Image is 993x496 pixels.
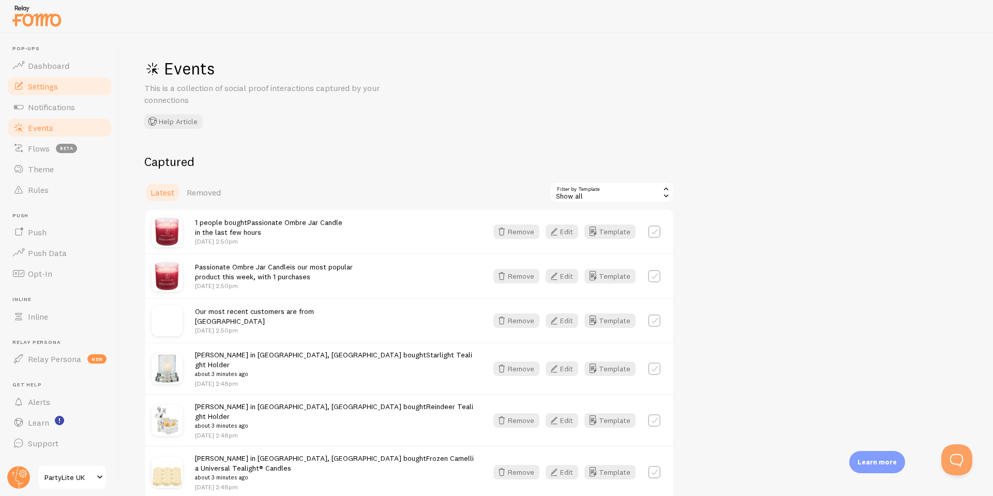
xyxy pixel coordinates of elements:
[584,224,636,239] button: Template
[6,159,113,179] a: Theme
[6,179,113,200] a: Rules
[195,454,475,483] span: [PERSON_NAME] in [GEOGRAPHIC_DATA], [GEOGRAPHIC_DATA] bought
[857,457,897,467] p: Learn more
[6,55,113,76] a: Dashboard
[152,216,183,247] img: FH24_G1172132_a_S7_small.jpg
[493,465,539,479] button: Remove
[493,313,539,328] button: Remove
[6,117,113,138] a: Events
[941,444,972,475] iframe: Help Scout Beacon - Open
[584,269,636,283] button: Template
[12,339,113,346] span: Relay Persona
[151,187,174,198] span: Latest
[493,269,539,283] button: Remove
[546,224,578,239] button: Edit
[28,311,48,322] span: Inline
[546,362,584,376] a: Edit
[28,164,54,174] span: Theme
[28,81,58,92] span: Settings
[152,261,183,292] img: FH24_G1172132_a_S7_small.jpg
[12,382,113,388] span: Get Help
[6,263,113,284] a: Opt-In
[493,362,539,376] button: Remove
[195,262,353,281] span: is our most popular product this week, with 1 purchases
[195,473,475,482] small: about 3 minutes ago
[195,350,472,369] a: Starlight Tealight Holder
[849,451,905,473] div: Learn more
[144,114,203,129] button: Help Article
[6,392,113,412] a: Alerts
[28,102,75,112] span: Notifications
[44,471,94,484] span: PartyLite UK
[546,313,584,328] a: Edit
[152,305,183,336] img: no_image.svg
[6,306,113,327] a: Inline
[546,413,578,428] button: Edit
[6,76,113,97] a: Settings
[195,262,290,272] a: Passionate Ombre Jar Candle
[28,123,53,133] span: Events
[584,313,636,328] button: Template
[12,213,113,219] span: Push
[546,362,578,376] button: Edit
[152,457,183,488] img: 2_V042171_small.jpg
[28,143,50,154] span: Flows
[55,416,64,425] svg: <p>Watch New Feature Tutorials!</p>
[195,369,475,379] small: about 3 minutes ago
[546,269,584,283] a: Edit
[180,182,227,203] a: Removed
[28,417,49,428] span: Learn
[28,268,52,279] span: Opt-In
[37,465,107,490] a: PartyLite UK
[144,82,393,106] p: This is a collection of social proof interactions captured by your connections
[144,58,455,79] h1: Events
[144,182,180,203] a: Latest
[28,354,81,364] span: Relay Persona
[584,362,636,376] button: Template
[11,3,63,29] img: fomo-relay-logo-orange.svg
[546,413,584,428] a: Edit
[28,397,50,407] span: Alerts
[550,182,674,203] div: Show all
[28,438,58,448] span: Support
[546,269,578,283] button: Edit
[6,412,113,433] a: Learn
[546,224,584,239] a: Edit
[493,413,539,428] button: Remove
[152,405,183,436] img: 1_WH26_P93934_small.jpg
[546,313,578,328] button: Edit
[6,97,113,117] a: Notifications
[247,218,342,227] a: Passionate Ombre Jar Candle
[195,454,474,473] a: Frozen Camellia Universal Tealight® Candles
[195,402,473,421] a: Reindeer Tealight Holder
[28,248,67,258] span: Push Data
[6,138,113,159] a: Flows beta
[6,222,113,243] a: Push
[6,433,113,454] a: Support
[195,483,475,491] p: [DATE] 2:48pm
[28,185,49,195] span: Rules
[195,237,342,246] p: [DATE] 2:50pm
[195,402,475,431] span: [PERSON_NAME] in [GEOGRAPHIC_DATA], [GEOGRAPHIC_DATA] bought
[6,243,113,263] a: Push Data
[28,61,69,71] span: Dashboard
[12,296,113,303] span: Inline
[12,46,113,52] span: Pop-ups
[195,307,314,326] span: Our most recent customers are from [GEOGRAPHIC_DATA]
[195,218,342,237] span: 1 people bought in the last few hours
[195,350,475,379] span: [PERSON_NAME] in [GEOGRAPHIC_DATA], [GEOGRAPHIC_DATA] bought
[195,421,475,430] small: about 3 minutes ago
[187,187,221,198] span: Removed
[195,379,475,388] p: [DATE] 2:48pm
[584,413,636,428] button: Template
[584,465,636,479] button: Template
[6,349,113,369] a: Relay Persona new
[87,354,107,364] span: new
[546,465,584,479] a: Edit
